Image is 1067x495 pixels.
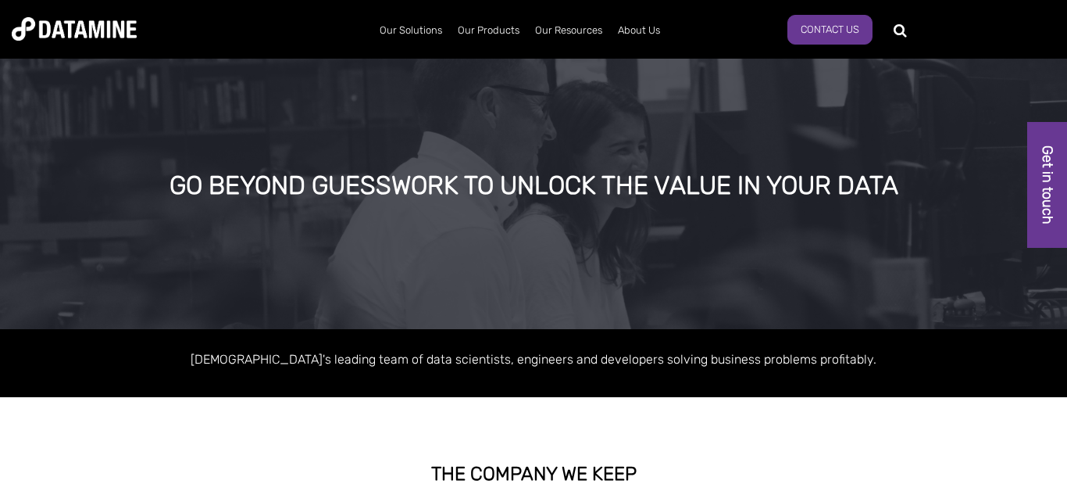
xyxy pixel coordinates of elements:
a: Get in touch [1027,122,1067,248]
strong: THE COMPANY WE KEEP [431,463,637,485]
a: Our Resources [527,10,610,51]
img: Datamine [12,17,137,41]
a: Our Solutions [372,10,450,51]
p: [DEMOGRAPHIC_DATA]'s leading team of data scientists, engineers and developers solving business p... [88,349,979,370]
a: Our Products [450,10,527,51]
div: GO BEYOND GUESSWORK TO UNLOCK THE VALUE IN YOUR DATA [127,172,940,200]
a: About Us [610,10,668,51]
a: Contact us [787,15,873,45]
